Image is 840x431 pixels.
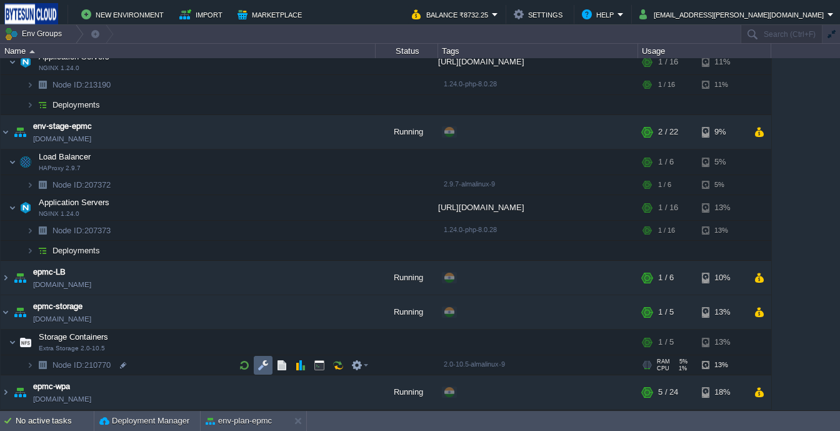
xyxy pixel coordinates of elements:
div: 13% [702,330,742,355]
span: 210770 [51,360,112,371]
div: 1 / 6 [658,176,671,195]
button: Import [179,7,226,22]
span: 1.24.0-php-8.0.28 [444,81,497,88]
span: 207373 [51,226,112,236]
span: Application Servers [37,198,111,208]
span: HAProxy 2.9.7 [39,165,81,173]
div: No active tasks [16,411,94,431]
span: Deployments [51,100,102,111]
a: Node ID:207373 [51,226,112,236]
a: Node ID:210770 [51,360,112,371]
div: Running [376,296,438,330]
div: 1 / 5 [658,296,674,330]
img: AMDAwAAAACH5BAEAAAAALAAAAAABAAEAAAICRAEAOw== [26,241,34,261]
img: AMDAwAAAACH5BAEAAAAALAAAAAABAAEAAAICRAEAOw== [1,296,11,330]
span: 1.24.0-php-8.0.28 [444,226,497,234]
img: AMDAwAAAACH5BAEAAAAALAAAAAABAAEAAAICRAEAOw== [11,261,29,295]
div: 13% [702,221,742,241]
img: AMDAwAAAACH5BAEAAAAALAAAAAABAAEAAAICRAEAOw== [9,196,16,221]
div: Usage [639,44,771,58]
div: Tags [439,44,637,58]
img: AMDAwAAAACH5BAEAAAAALAAAAAABAAEAAAICRAEAOw== [26,96,34,115]
div: 13% [702,196,742,221]
a: Application ServersNGINX 1.24.0 [37,198,111,208]
img: AMDAwAAAACH5BAEAAAAALAAAAAABAAEAAAICRAEAOw== [1,116,11,150]
a: epmc-LB [33,266,66,279]
button: Help [582,7,617,22]
div: 18% [702,376,742,410]
img: AMDAwAAAACH5BAEAAAAALAAAAAABAAEAAAICRAEAOw== [34,176,51,195]
div: 2 / 22 [658,116,678,150]
div: 1 / 5 [658,330,674,355]
span: epmc-storage [33,301,82,313]
div: 5% [702,176,742,195]
span: 2.9.7-almalinux-9 [444,181,495,188]
div: 5% [702,150,742,175]
button: [EMAIL_ADDRESS][PERSON_NAME][DOMAIN_NAME] [639,7,827,22]
img: AMDAwAAAACH5BAEAAAAALAAAAAABAAEAAAICRAEAOw== [34,221,51,241]
a: env-stage-epmc [33,121,92,133]
img: AMDAwAAAACH5BAEAAAAALAAAAAABAAEAAAICRAEAOw== [1,261,11,295]
button: New Environment [81,7,167,22]
img: Bytesun Cloud [4,3,58,26]
img: AMDAwAAAACH5BAEAAAAALAAAAAABAAEAAAICRAEAOw== [1,376,11,410]
div: [URL][DOMAIN_NAME] [438,50,638,75]
img: AMDAwAAAACH5BAEAAAAALAAAAAABAAEAAAICRAEAOw== [34,241,51,261]
span: 2.0-10.5-almalinux-9 [444,361,505,368]
div: 13% [702,356,742,375]
div: 1 / 16 [658,76,675,95]
button: Marketplace [237,7,306,22]
img: AMDAwAAAACH5BAEAAAAALAAAAAABAAEAAAICRAEAOw== [9,150,16,175]
div: Running [376,376,438,410]
span: Node ID: [52,226,84,236]
img: AMDAwAAAACH5BAEAAAAALAAAAAABAAEAAAICRAEAOw== [17,196,34,221]
img: AMDAwAAAACH5BAEAAAAALAAAAAABAAEAAAICRAEAOw== [17,50,34,75]
span: 1% [674,366,687,372]
a: [DOMAIN_NAME] [33,133,91,146]
div: 1 / 16 [658,221,675,241]
span: 213190 [51,80,112,91]
span: 5% [675,359,687,365]
a: Application ServersNGINX 1.24.0 [37,53,111,62]
img: AMDAwAAAACH5BAEAAAAALAAAAAABAAEAAAICRAEAOw== [34,96,51,115]
div: Status [376,44,437,58]
img: AMDAwAAAACH5BAEAAAAALAAAAAABAAEAAAICRAEAOw== [17,150,34,175]
span: Node ID: [52,361,84,370]
a: epmc-wpa [33,381,70,393]
img: AMDAwAAAACH5BAEAAAAALAAAAAABAAEAAAICRAEAOw== [17,330,34,355]
div: Running [376,261,438,295]
span: NGINX 1.24.0 [39,211,79,218]
div: Running [376,116,438,150]
span: Node ID: [52,181,84,190]
span: 207372 [51,180,112,191]
img: AMDAwAAAACH5BAEAAAAALAAAAAABAAEAAAICRAEAOw== [26,356,34,375]
a: Node ID:213190 [51,80,112,91]
img: AMDAwAAAACH5BAEAAAAALAAAAAABAAEAAAICRAEAOw== [11,376,29,410]
img: AMDAwAAAACH5BAEAAAAALAAAAAABAAEAAAICRAEAOw== [11,116,29,150]
span: Deployments [51,246,102,256]
div: 11% [702,76,742,95]
span: Extra Storage 2.0-10.5 [39,345,105,353]
span: Node ID: [52,81,84,90]
div: 5 / 24 [658,376,678,410]
span: NGINX 1.24.0 [39,65,79,73]
img: AMDAwAAAACH5BAEAAAAALAAAAAABAAEAAAICRAEAOw== [29,50,35,53]
a: Storage ContainersExtra Storage 2.0-10.5 [37,333,110,342]
div: 1 / 6 [658,261,674,295]
img: AMDAwAAAACH5BAEAAAAALAAAAAABAAEAAAICRAEAOw== [26,76,34,95]
a: Load BalancerHAProxy 2.9.7 [37,153,92,162]
img: AMDAwAAAACH5BAEAAAAALAAAAAABAAEAAAICRAEAOw== [9,50,16,75]
span: [DOMAIN_NAME] [33,313,91,326]
a: [DOMAIN_NAME] [33,393,91,406]
button: env-plan-epmc [206,415,272,427]
img: AMDAwAAAACH5BAEAAAAALAAAAAABAAEAAAICRAEAOw== [11,296,29,330]
div: 1 / 16 [658,196,678,221]
div: 9% [702,116,742,150]
div: Name [1,44,375,58]
img: AMDAwAAAACH5BAEAAAAALAAAAAABAAEAAAICRAEAOw== [34,356,51,375]
img: AMDAwAAAACH5BAEAAAAALAAAAAABAAEAAAICRAEAOw== [34,76,51,95]
span: Load Balancer [37,152,92,163]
